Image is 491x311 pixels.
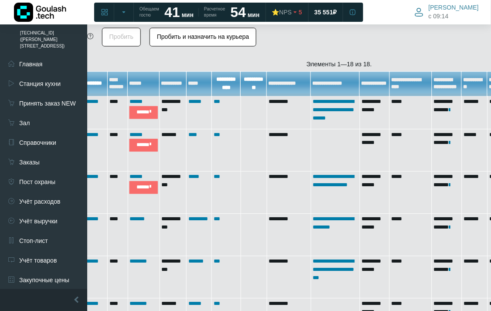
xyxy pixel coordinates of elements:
strong: 54 [231,4,246,20]
a: Обещаем гостю 41 мин Расчетное время 54 мин [134,4,265,20]
span: c 09:14 [429,12,449,21]
button: Пробить [102,28,141,47]
img: Логотип компании Goulash.tech [14,3,66,22]
span: NPS [279,9,292,16]
span: 5 [299,8,302,16]
span: [PERSON_NAME] [429,3,479,11]
span: мин [182,11,194,18]
span: 35 551 [314,8,333,16]
button: [PERSON_NAME] c 09:14 [409,2,484,22]
span: ₽ [333,8,337,16]
div: ⭐ [272,8,292,16]
a: ⭐NPS 5 [266,4,307,20]
span: Расчетное время [204,6,225,18]
strong: 41 [164,4,180,20]
span: Обещаем гостю [140,6,159,18]
a: 35 551 ₽ [309,4,342,20]
span: мин [248,11,259,18]
button: Пробить и назначить на курьера [150,28,256,47]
